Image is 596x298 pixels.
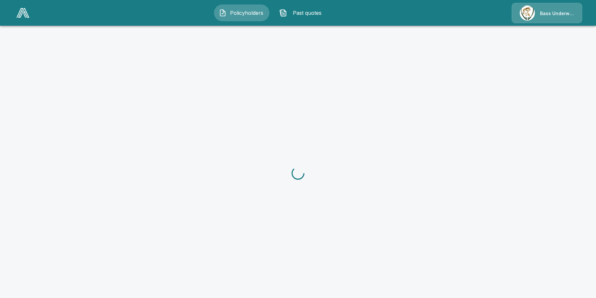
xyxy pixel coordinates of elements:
img: Past quotes Icon [279,9,287,17]
button: Policyholders IconPolicyholders [214,5,269,21]
span: Past quotes [290,9,325,17]
img: Policyholders Icon [219,9,227,17]
span: Policyholders [229,9,265,17]
img: AA Logo [16,8,29,18]
button: Past quotes IconPast quotes [275,5,330,21]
